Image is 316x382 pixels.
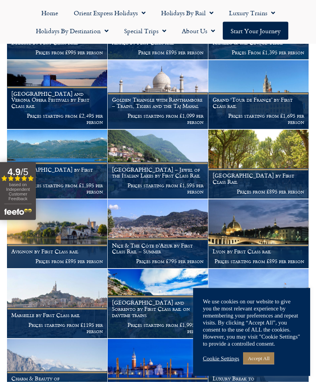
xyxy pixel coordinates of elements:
a: [GEOGRAPHIC_DATA] by First Class Rail Prices from £895 per person [208,130,309,199]
a: About Us [174,22,223,40]
a: [GEOGRAPHIC_DATA] and Verona Opera Festivals by First Class rail Prices starting from £2,495 per ... [7,60,108,129]
a: Lyon by First Class rail Prices starting from £895 per person [208,199,309,269]
a: Start your Journey [223,22,288,40]
a: Accept All [243,352,274,364]
h1: Avignon by First Class rail [11,248,103,255]
a: Avignon by First Class rail Prices from £895 per person [7,199,108,269]
h1: Rapallo & the Cinque Terre [213,39,304,46]
p: Prices starting from £1195 per person [11,322,103,334]
a: Luxury Trains [221,4,283,22]
h1: [GEOGRAPHIC_DATA] and Verona Opera Festivals by First Class rail [11,91,103,109]
a: Home [34,4,66,22]
p: Prices starting from £1,995 per person [112,322,204,334]
h1: Grand ‘Tour de France’ by First Class rail [213,97,304,109]
p: Prices starting from £2,495 per person [11,113,103,125]
h1: [GEOGRAPHIC_DATA] and Sorrento by First Class rail on daytime trains [112,300,204,318]
a: [GEOGRAPHIC_DATA] and Sorrento by First Class rail on daytime trains Prices starting from £1,995 ... [108,269,208,338]
a: [GEOGRAPHIC_DATA] – Jewel of the Italian Lakes by First Class Rail Prices starting from £1,595 pe... [108,130,208,199]
h1: Lyon by First Class rail [213,248,304,255]
h1: Biarritz by First Class Rail [11,39,103,46]
p: Prices from £895 per person [11,258,103,264]
a: Cookie Settings [203,355,239,362]
p: Prices from £895 per person [213,188,304,195]
a: Marseille by First Class rail Prices starting from £1195 per person [7,269,108,338]
a: Special Trips [116,22,174,40]
a: Orient Express Holidays [66,4,153,22]
a: Grand ‘Tour de France’ by First Class rail Prices starting from £1,695 per person [208,60,309,129]
p: Prices starting from £895 per person [213,258,304,264]
h1: [GEOGRAPHIC_DATA] – Jewel of the Italian Lakes by First Class Rail [112,167,204,179]
p: Prices from £795 per person [112,258,204,264]
p: Prices starting from £1,595 per person [112,182,204,195]
p: Prices from £995 per person [11,49,103,56]
a: Grand Tour of Spain by First Class rail on daytime trains Prices starting from £2,095 per person [208,269,309,338]
nav: Menu [4,4,312,40]
h1: [GEOGRAPHIC_DATA] by First Class Rail [213,172,304,185]
a: Golden Triangle with Ranthambore – Trains, Tigers and the Taj Mahal Prices starting from £1,099 p... [108,60,208,129]
p: Prices starting from £1,099 per person [112,113,204,125]
h1: [GEOGRAPHIC_DATA] by First Class Rail [11,167,103,179]
h1: Nice & The Côte d’Azur by First Class Rail – Summer [112,242,204,255]
p: Prices starting from £1,595 per person [11,182,103,195]
a: [GEOGRAPHIC_DATA] by First Class Rail Prices starting from £1,595 per person [7,130,108,199]
h1: Golden Triangle with Ranthambore – Trains, Tigers and the Taj Mahal [112,97,204,109]
a: Nice & The Côte d’Azur by First Class Rail – Summer Prices from £795 per person [108,199,208,269]
a: Holidays by Rail [153,4,221,22]
h1: Marseille by First Class rail [11,312,103,318]
p: Prices From £1,395 per person [213,49,304,56]
a: Holidays by Destination [28,22,116,40]
p: Price from £895 per person [112,49,204,56]
div: We use cookies on our website to give you the most relevant experience by remembering your prefer... [203,298,300,347]
h1: [GEOGRAPHIC_DATA] & the Alsace by First Class rail [112,33,204,46]
p: Prices starting from £1,695 per person [213,113,304,125]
